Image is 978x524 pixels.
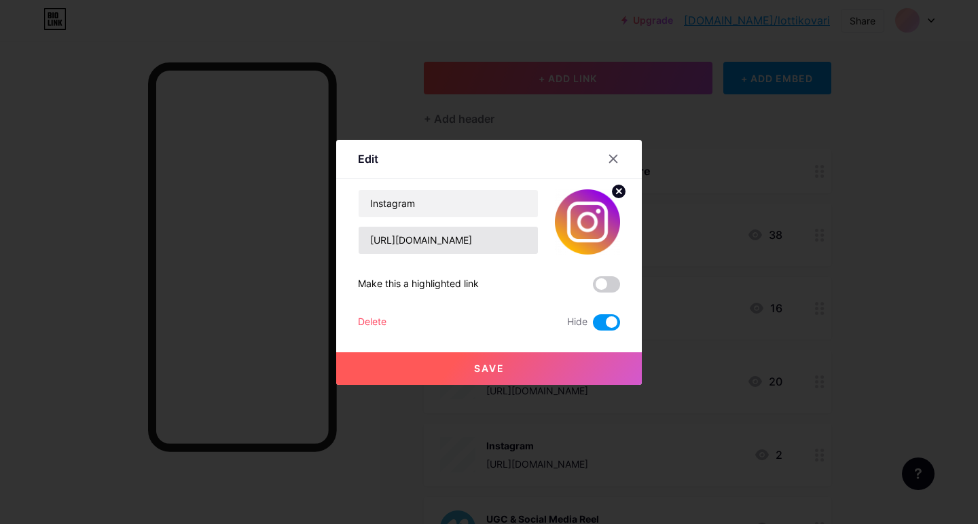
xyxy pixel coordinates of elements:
[555,189,620,255] img: link_thumbnail
[336,352,642,385] button: Save
[358,276,479,293] div: Make this a highlighted link
[358,314,386,331] div: Delete
[359,190,538,217] input: Title
[358,151,378,167] div: Edit
[567,314,587,331] span: Hide
[359,227,538,254] input: URL
[474,362,505,374] span: Save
